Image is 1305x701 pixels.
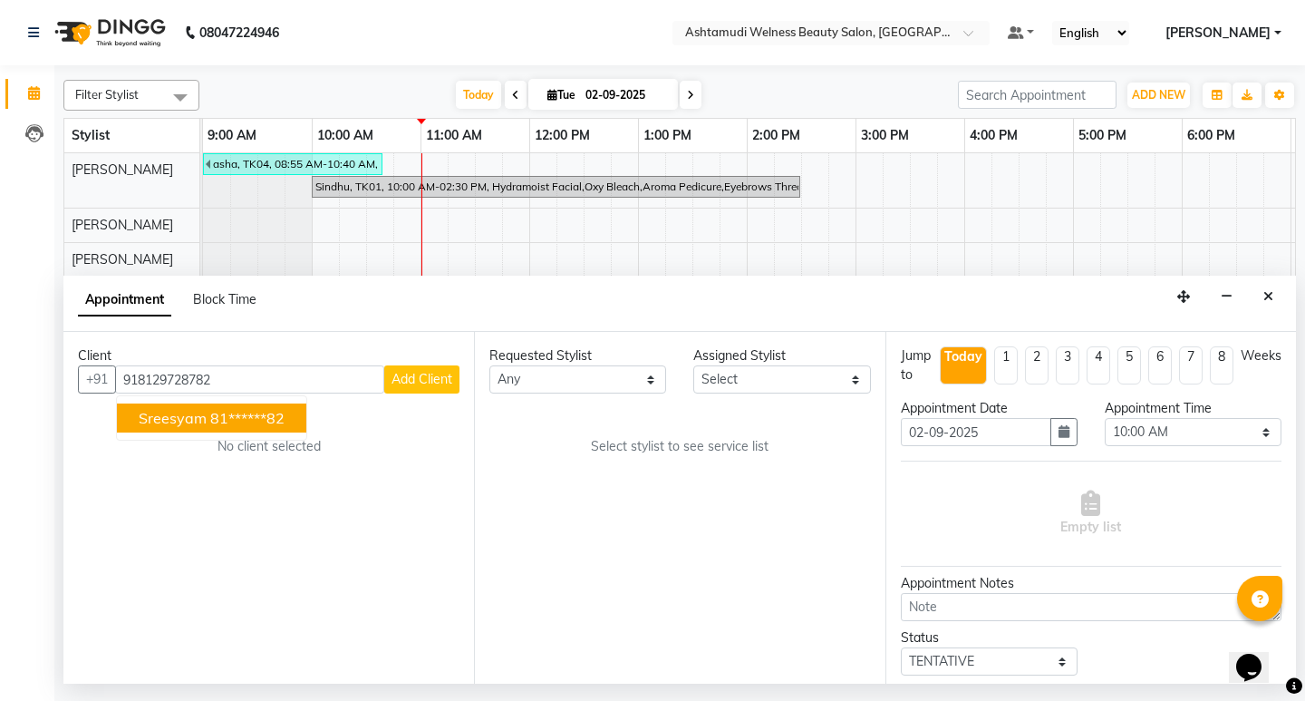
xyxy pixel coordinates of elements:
a: 12:00 PM [530,122,594,149]
li: 5 [1117,346,1141,385]
div: Jump to [901,346,933,385]
button: Close [1255,283,1281,311]
span: Select stylist to see service list [591,437,768,456]
input: 2025-09-02 [580,82,671,109]
div: Client [78,346,459,365]
span: ADD NEW [1132,88,1185,102]
a: 3:00 PM [856,122,913,149]
div: Today [944,347,982,366]
div: No client selected [121,437,416,456]
span: Stylist [72,127,110,143]
input: Search Appointment [958,81,1116,109]
div: Appointment Date [901,399,1078,418]
span: sreesyam [139,409,207,427]
div: Requested Stylist [489,346,666,365]
a: 11:00 AM [421,122,487,149]
div: Weeks [1241,346,1281,365]
a: 4:00 PM [965,122,1022,149]
div: Assigned Stylist [693,346,870,365]
li: 4 [1087,346,1110,385]
div: asha, TK04, 08:55 AM-10:40 AM, Hair Cut With Fringes,U Cut [211,156,381,172]
a: 10:00 AM [313,122,378,149]
span: Tue [543,88,580,102]
li: 3 [1056,346,1079,385]
span: Empty list [1060,491,1121,537]
img: logo [46,7,170,58]
input: Search by Name/Mobile/Email/Code [115,365,384,394]
b: 08047224946 [199,7,279,58]
span: [PERSON_NAME] [72,251,173,268]
a: 9:00 AM [203,122,261,149]
span: Today [456,81,501,109]
a: 1:00 PM [639,122,696,149]
button: ADD NEW [1127,83,1190,108]
span: Filter Stylist [75,87,139,102]
a: 2:00 PM [748,122,805,149]
li: 6 [1148,346,1172,385]
li: 1 [994,346,1018,385]
span: Appointment [78,284,171,316]
a: 5:00 PM [1074,122,1131,149]
span: [PERSON_NAME] [72,217,173,233]
div: Sindhu, TK01, 10:00 AM-02:30 PM, Hydramoist Facial,Oxy Bleach,Aroma Pedicure,Eyebrows Threading,F... [314,179,798,195]
input: yyyy-mm-dd [901,418,1051,446]
div: Status [901,628,1078,647]
span: [PERSON_NAME] [72,161,173,178]
span: Add Client [391,371,452,387]
button: +91 [78,365,116,394]
iframe: chat widget [1229,628,1287,683]
button: Add Client [384,365,459,394]
li: 8 [1210,346,1233,385]
li: 7 [1179,346,1203,385]
span: Block Time [193,291,256,307]
span: [PERSON_NAME] [1165,24,1271,43]
li: 2 [1025,346,1049,385]
div: Appointment Time [1105,399,1281,418]
div: Appointment Notes [901,574,1281,593]
a: 6:00 PM [1183,122,1240,149]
